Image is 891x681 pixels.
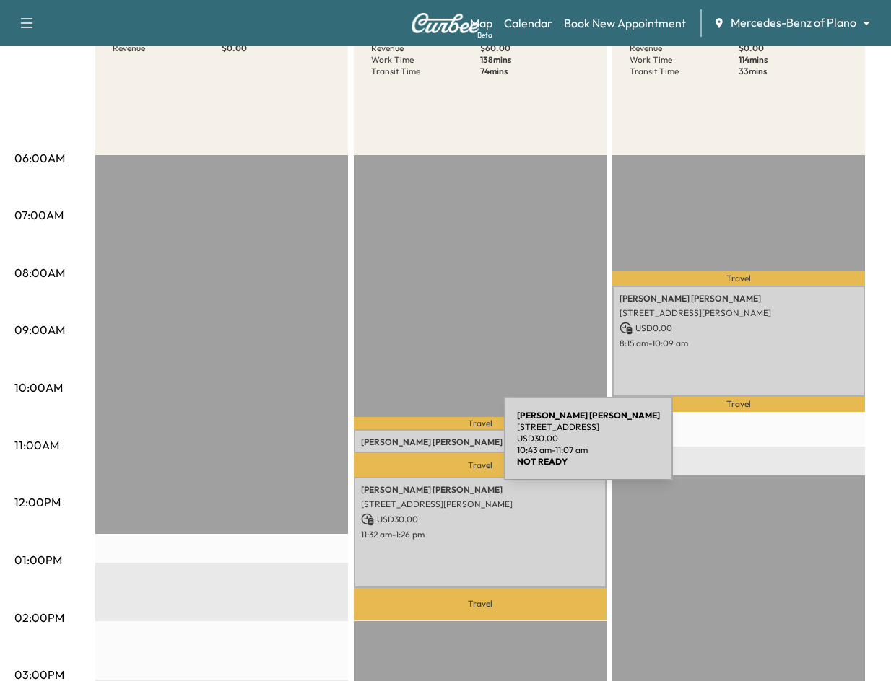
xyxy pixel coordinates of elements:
p: Travel [354,453,607,478]
p: [STREET_ADDRESS][PERSON_NAME] [361,498,599,510]
p: Work Time [630,54,739,66]
p: $ 0.00 [222,43,331,54]
p: USD 30.00 [517,433,660,444]
b: NOT READY [517,456,568,467]
p: 138 mins [480,54,589,66]
p: Travel [612,397,865,413]
span: Mercedes-Benz of Plano [731,14,856,31]
p: Revenue [113,43,222,54]
p: 01:00PM [14,551,62,568]
img: Curbee Logo [411,13,480,33]
p: 8:15 am - 10:09 am [620,338,858,349]
p: $ 0.00 [739,43,848,54]
p: 11:00AM [14,436,59,454]
p: [PERSON_NAME] [PERSON_NAME] [620,293,858,304]
p: 06:00AM [14,149,65,167]
p: [STREET_ADDRESS][PERSON_NAME] [620,307,858,319]
b: [PERSON_NAME] [PERSON_NAME] [517,410,660,421]
p: [PERSON_NAME] [PERSON_NAME] [361,436,599,448]
p: 11:32 am - 1:26 pm [361,529,599,540]
a: Book New Appointment [564,14,686,32]
p: $ 60.00 [480,43,589,54]
a: MapBeta [470,14,492,32]
p: Travel [354,417,607,429]
p: 08:00AM [14,264,65,281]
a: Calendar [504,14,552,32]
p: 114 mins [739,54,848,66]
p: Transit Time [371,66,480,77]
p: Travel [612,271,865,286]
p: Work Time [371,54,480,66]
p: 02:00PM [14,609,64,626]
p: 09:00AM [14,321,65,338]
p: [STREET_ADDRESS] [361,451,599,462]
p: 10:43 am - 11:07 am [517,444,660,456]
p: [PERSON_NAME] [PERSON_NAME] [361,484,599,496]
p: 74 mins [480,66,589,77]
p: 12:00PM [14,493,61,511]
p: USD 30.00 [361,513,599,526]
p: 07:00AM [14,206,64,224]
p: Revenue [371,43,480,54]
p: Travel [354,588,607,620]
div: Beta [477,30,492,40]
p: Revenue [630,43,739,54]
p: [STREET_ADDRESS] [517,421,660,433]
p: 33 mins [739,66,848,77]
p: Transit Time [630,66,739,77]
p: 10:00AM [14,379,63,396]
p: USD 0.00 [620,322,858,335]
